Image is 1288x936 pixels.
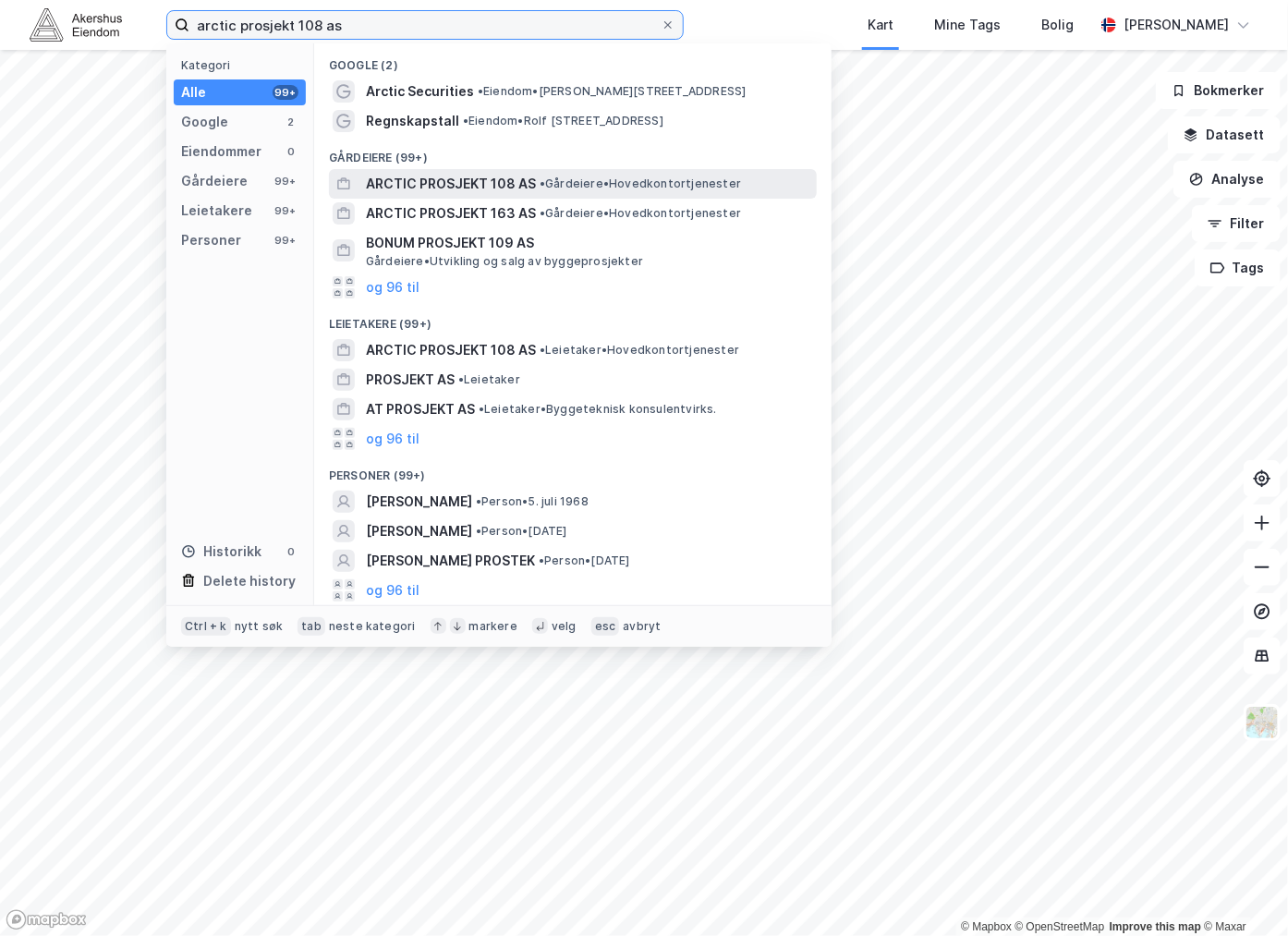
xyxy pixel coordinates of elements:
span: • [476,494,481,508]
div: tab [298,617,325,636]
button: Datasett [1168,116,1281,153]
div: Personer (99+) [314,454,832,487]
a: Mapbox homepage [6,909,87,930]
span: • [476,524,481,538]
span: Leietaker [458,372,520,387]
div: Personer [181,229,241,251]
span: Person • [DATE] [476,524,567,539]
div: markere [469,619,517,634]
span: • [478,84,483,98]
div: 99+ [273,233,298,248]
div: Kategori [181,58,306,72]
div: Kart [868,14,893,36]
div: 99+ [273,203,298,218]
div: neste kategori [329,619,416,634]
div: Google [181,111,228,133]
span: Gårdeiere • Hovedkontortjenester [540,206,741,221]
span: ARCTIC PROSJEKT 108 AS [366,173,536,195]
span: • [458,372,464,386]
div: 99+ [273,85,298,100]
span: PROSJEKT AS [366,369,455,391]
div: Gårdeiere [181,170,248,192]
div: Delete history [203,570,296,592]
img: Z [1245,705,1280,740]
span: • [540,176,545,190]
span: • [463,114,468,128]
span: • [539,553,544,567]
span: Arctic Securities [366,80,474,103]
span: [PERSON_NAME] [366,520,472,542]
span: Leietaker • Hovedkontortjenester [540,343,739,358]
span: • [540,206,545,220]
span: BONUM PROSJEKT 109 AS [366,232,809,254]
a: Mapbox [961,920,1012,933]
div: Ctrl + k [181,617,231,636]
button: Tags [1195,249,1281,286]
span: AT PROSJEKT AS [366,398,475,420]
span: Regnskapstall [366,110,459,132]
div: avbryt [623,619,661,634]
div: Mine Tags [934,14,1001,36]
span: Eiendom • [PERSON_NAME][STREET_ADDRESS] [478,84,747,99]
span: Gårdeiere • Utvikling og salg av byggeprosjekter [366,254,643,269]
div: Historikk [181,541,261,563]
div: Eiendommer [181,140,261,163]
span: Person • 5. juli 1968 [476,494,589,509]
a: Improve this map [1110,920,1201,933]
span: [PERSON_NAME] [366,491,472,513]
button: Filter [1192,205,1281,242]
span: Eiendom • Rolf [STREET_ADDRESS] [463,114,663,128]
span: Person • [DATE] [539,553,630,568]
div: 0 [284,544,298,559]
span: Gårdeiere • Hovedkontortjenester [540,176,741,191]
div: nytt søk [235,619,284,634]
div: [PERSON_NAME] [1124,14,1229,36]
button: Analyse [1173,161,1281,198]
div: Bolig [1041,14,1074,36]
div: Leietakere [181,200,252,222]
a: OpenStreetMap [1015,920,1105,933]
input: Søk på adresse, matrikkel, gårdeiere, leietakere eller personer [189,11,661,39]
span: Leietaker • Byggeteknisk konsulentvirks. [479,402,717,417]
div: Gårdeiere (99+) [314,136,832,169]
iframe: Chat Widget [1196,847,1288,936]
button: og 96 til [366,579,419,602]
button: og 96 til [366,428,419,450]
span: [PERSON_NAME] PROSTEK [366,550,535,572]
div: velg [552,619,577,634]
div: 0 [284,144,298,159]
span: ARCTIC PROSJEKT 163 AS [366,202,536,225]
button: Bokmerker [1156,72,1281,109]
span: ARCTIC PROSJEKT 108 AS [366,339,536,361]
img: akershus-eiendom-logo.9091f326c980b4bce74ccdd9f866810c.svg [30,8,122,41]
div: Google (2) [314,43,832,77]
div: 99+ [273,174,298,188]
span: • [540,343,545,357]
div: Kontrollprogram for chat [1196,847,1288,936]
div: 2 [284,115,298,129]
div: Leietakere (99+) [314,302,832,335]
div: esc [591,617,620,636]
button: og 96 til [366,276,419,298]
span: • [479,402,484,416]
div: Alle [181,81,206,103]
